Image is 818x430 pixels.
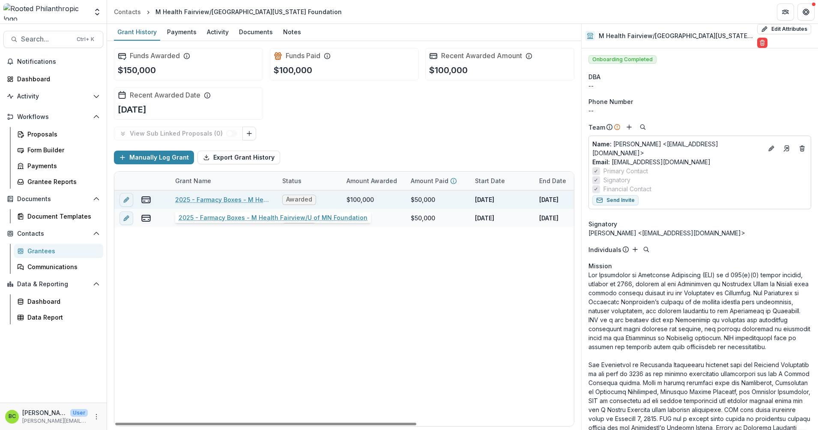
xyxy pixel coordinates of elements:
[341,172,406,190] div: Amount Awarded
[592,157,711,166] a: Email: [EMAIL_ADDRESS][DOMAIN_NAME]
[411,195,435,204] div: $50,000
[119,193,133,207] button: edit
[539,214,558,222] p: [DATE]
[164,26,200,38] div: Payments
[603,175,630,184] span: Signatory
[203,26,232,38] div: Activity
[114,151,194,164] button: Manually Log Grant
[534,176,571,185] div: End Date
[141,195,151,205] button: view-payments
[110,6,144,18] a: Contacts
[22,417,88,425] p: [PERSON_NAME][EMAIL_ADDRESS][DOMAIN_NAME]
[17,230,90,237] span: Contacts
[588,97,633,106] span: Phone Number
[624,122,634,132] button: Add
[14,159,103,173] a: Payments
[75,35,96,44] div: Ctrl + K
[470,172,534,190] div: Start Date
[341,176,402,185] div: Amount Awarded
[592,158,610,166] span: Email:
[170,176,216,185] div: Grant Name
[286,52,320,60] h2: Funds Paid
[757,24,811,34] button: Edit Attributes
[242,127,256,140] button: Link Grants
[3,31,103,48] button: Search...
[14,294,103,308] a: Dashboard
[203,24,232,41] a: Activity
[603,184,651,193] span: Financial Contact
[27,212,96,221] div: Document Templates
[22,408,67,417] p: [PERSON_NAME]
[27,262,96,271] div: Communications
[175,214,272,222] a: Program support for the Farmacy Food Box program-M Health Fairview/University of [US_STATE] Found...
[70,409,88,417] p: User
[14,310,103,324] a: Data Report
[141,213,151,223] button: view-payments
[130,130,226,137] p: View Sub Linked Proposals ( 0 )
[175,195,272,204] a: 2025 - Farmacy Boxes - M Health Fairview/U of MN Foundation
[599,33,754,40] h2: M Health Fairview/[GEOGRAPHIC_DATA][US_STATE] Foundation
[17,93,90,100] span: Activity
[27,177,96,186] div: Grantee Reports
[155,7,342,16] div: M Health Fairview/[GEOGRAPHIC_DATA][US_STATE] Foundation
[114,127,243,140] button: View Sub Linked Proposals (0)
[3,110,103,124] button: Open Workflows
[780,142,794,155] a: Go to contact
[27,161,96,170] div: Payments
[17,196,90,203] span: Documents
[114,7,141,16] div: Contacts
[27,145,96,154] div: Form Builder
[757,38,767,48] button: Delete
[118,103,146,116] p: [DATE]
[441,52,522,60] h2: Recent Awarded Amount
[27,297,96,306] div: Dashboard
[797,3,815,21] button: Get Help
[170,172,277,190] div: Grant Name
[641,244,651,255] button: Search
[588,261,612,270] span: Mission
[588,81,811,90] div: --
[539,195,558,204] p: [DATE]
[534,172,598,190] div: End Date
[3,3,88,21] img: Rooted Philanthropic logo
[3,277,103,291] button: Open Data & Reporting
[346,195,374,204] div: $100,000
[475,214,494,222] p: [DATE]
[27,313,96,322] div: Data Report
[91,3,103,21] button: Open entity switcher
[630,244,640,255] button: Add
[777,3,794,21] button: Partners
[27,130,96,139] div: Proposals
[3,72,103,86] a: Dashboard
[114,26,160,38] div: Grant History
[766,143,776,154] button: Edit
[236,24,276,41] a: Documents
[17,281,90,288] span: Data & Reporting
[470,176,510,185] div: Start Date
[91,412,102,422] button: More
[638,122,648,132] button: Search
[14,209,103,223] a: Document Templates
[277,176,307,185] div: Status
[14,244,103,258] a: Grantees
[588,219,617,228] span: Signatory
[588,106,811,115] div: --
[164,24,200,41] a: Payments
[21,35,72,43] span: Search...
[236,26,276,38] div: Documents
[277,172,341,190] div: Status
[9,414,16,419] div: Betsy Currie
[197,151,280,164] button: Export Grant History
[588,123,605,132] p: Team
[17,58,100,65] span: Notifications
[3,192,103,206] button: Open Documents
[603,166,648,175] span: Primary Contact
[588,245,621,254] p: Individuals
[588,228,811,237] div: [PERSON_NAME] <[EMAIL_ADDRESS][DOMAIN_NAME]>
[118,64,156,77] p: $150,000
[406,172,470,190] div: Amount Paid
[286,196,312,203] span: Awarded
[17,113,90,121] span: Workflows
